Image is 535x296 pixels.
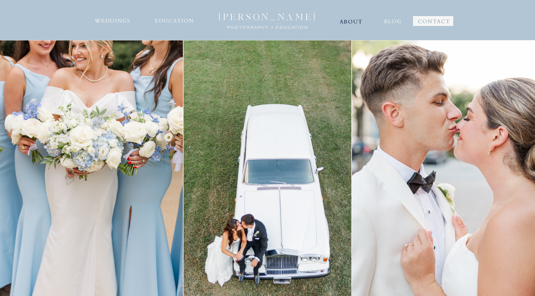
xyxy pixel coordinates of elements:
[211,11,324,20] a: [PERSON_NAME]
[339,16,363,26] a: ABOUT
[383,16,402,24] a: BLOG
[154,15,195,25] a: EDUCATION
[94,15,131,25] a: WEDDINGS
[417,16,451,24] a: CONTACT
[225,24,310,28] a: photography + Education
